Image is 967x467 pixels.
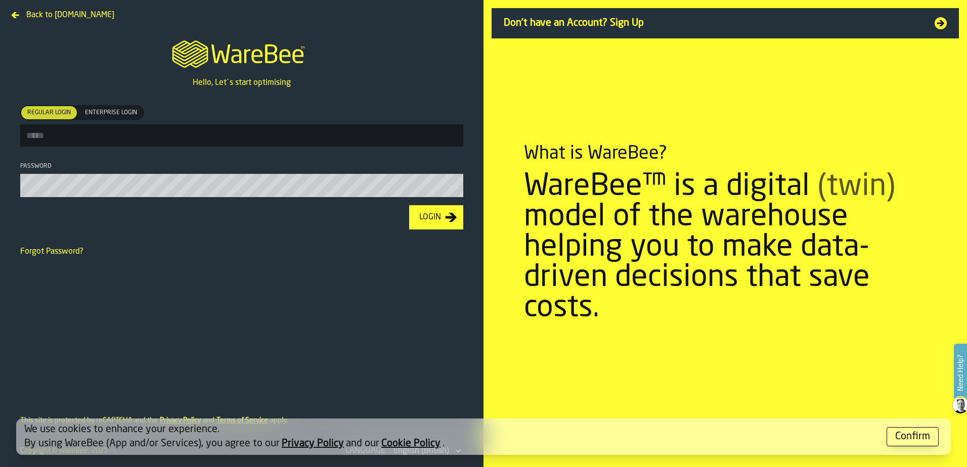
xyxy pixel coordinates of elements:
[20,248,83,256] a: Forgot Password?
[20,124,463,147] input: button-toolbar-[object Object]
[163,28,320,77] a: logo-header
[409,205,463,229] button: button-Login
[415,211,445,223] div: Login
[504,16,922,30] span: Don't have an Account? Sign Up
[21,106,77,119] div: thumb
[78,105,144,120] label: button-switch-multi-Enterprise Login
[20,105,463,147] label: button-toolbar-[object Object]
[20,174,463,197] input: button-toolbar-Password
[955,345,966,401] label: Need Help?
[81,108,141,117] span: Enterprise Login
[282,439,344,449] a: Privacy Policy
[524,172,927,323] div: WareBee™ is a digital model of the warehouse helping you to make data-driven decisions that save ...
[381,439,441,449] a: Cookie Policy
[492,8,959,38] a: Don't have an Account? Sign Up
[26,9,114,21] span: Back to [DOMAIN_NAME]
[193,77,291,89] p: Hello, Let`s start optimising
[20,105,78,120] label: button-switch-multi-Regular Login
[79,106,143,119] div: thumb
[524,144,667,164] div: What is WareBee?
[8,8,118,16] a: Back to [DOMAIN_NAME]
[817,172,895,202] span: (twin)
[20,163,463,197] label: button-toolbar-Password
[20,163,463,170] div: Password
[16,418,951,455] div: alert-[object Object]
[895,430,930,444] div: Confirm
[887,427,939,446] button: button-
[24,423,878,451] div: We use cookies to enhance your experience. By using WareBee (App and/or Services), you agree to o...
[23,108,75,117] span: Regular Login
[449,182,461,192] button: button-toolbar-Password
